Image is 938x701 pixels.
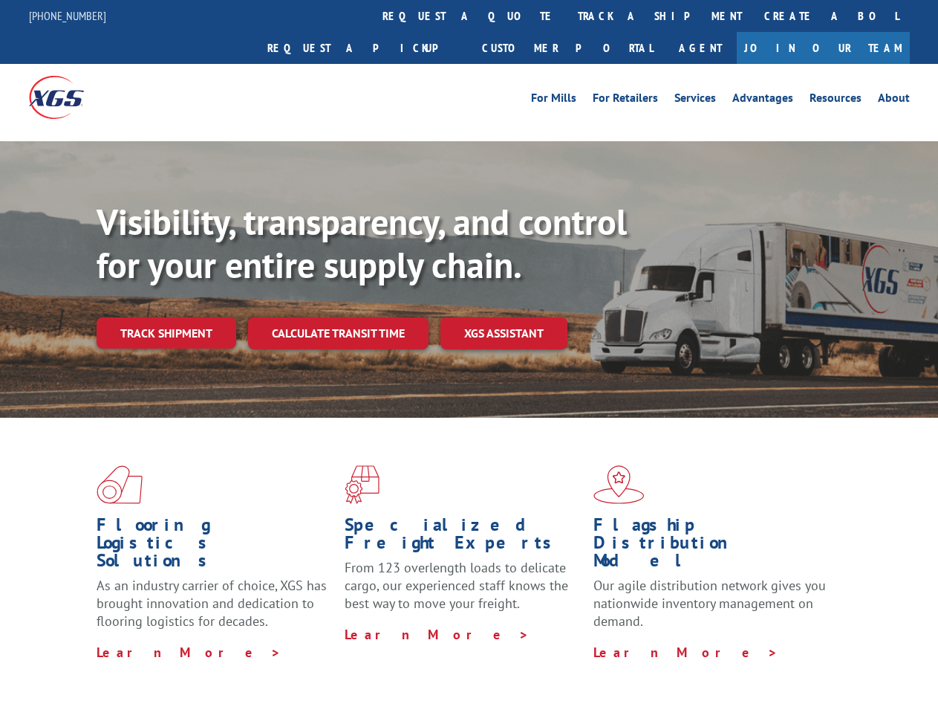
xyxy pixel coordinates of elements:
[345,626,530,643] a: Learn More >
[732,92,793,109] a: Advantages
[531,92,576,109] a: For Mills
[97,516,333,577] h1: Flooring Logistics Solutions
[345,516,582,559] h1: Specialized Freight Experts
[664,32,737,64] a: Agent
[97,317,236,349] a: Track shipment
[593,644,778,661] a: Learn More >
[674,92,716,109] a: Services
[593,465,645,504] img: xgs-icon-flagship-distribution-model-red
[593,516,830,577] h1: Flagship Distribution Model
[345,559,582,625] p: From 123 overlength loads to delicate cargo, our experienced staff knows the best way to move you...
[593,577,826,630] span: Our agile distribution network gives you nationwide inventory management on demand.
[29,8,106,23] a: [PHONE_NUMBER]
[256,32,471,64] a: Request a pickup
[593,92,658,109] a: For Retailers
[810,92,862,109] a: Resources
[345,465,380,504] img: xgs-icon-focused-on-flooring-red
[471,32,664,64] a: Customer Portal
[737,32,910,64] a: Join Our Team
[97,577,327,630] span: As an industry carrier of choice, XGS has brought innovation and dedication to flooring logistics...
[248,317,429,349] a: Calculate transit time
[878,92,910,109] a: About
[97,198,627,288] b: Visibility, transparency, and control for your entire supply chain.
[440,317,567,349] a: XGS ASSISTANT
[97,465,143,504] img: xgs-icon-total-supply-chain-intelligence-red
[97,644,281,661] a: Learn More >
